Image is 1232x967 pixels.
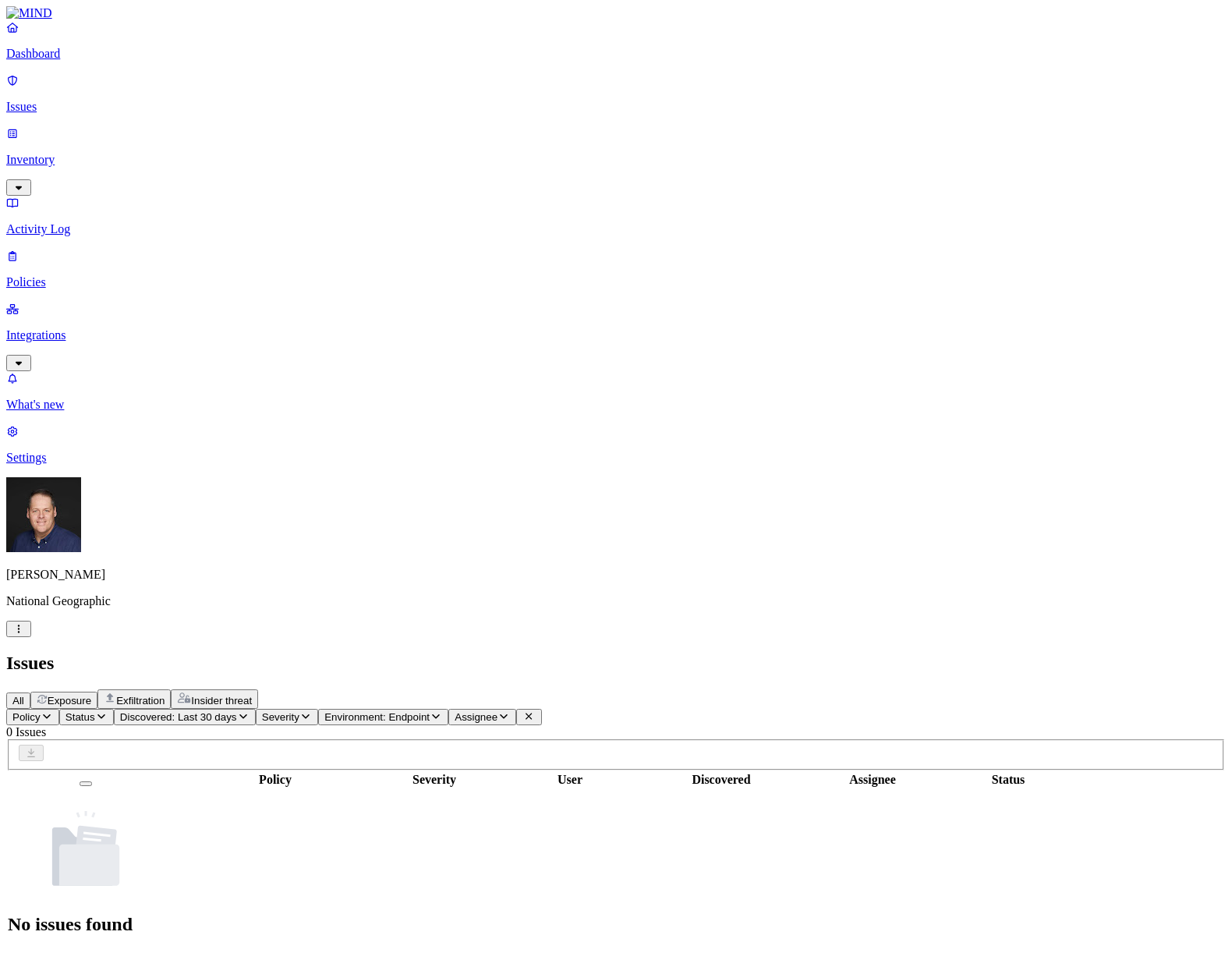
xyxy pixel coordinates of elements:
p: Integrations [6,328,1226,342]
div: Assignee [787,773,958,787]
span: Status [65,711,95,723]
button: Select all [80,781,92,786]
h2: Issues [6,653,1226,674]
img: MIND [6,6,52,20]
div: Status [961,773,1055,787]
p: Policies [6,275,1226,289]
p: National Geographic [6,594,1226,608]
p: Settings [6,451,1226,465]
span: 0 Issues [6,725,46,739]
div: Discovered [659,773,784,787]
div: User [484,773,656,787]
span: All [12,695,24,707]
span: Exfiltration [116,695,165,707]
p: Inventory [6,153,1226,167]
span: Environment: Endpoint [324,711,430,723]
div: Policy [166,773,384,787]
span: Exposure [48,695,91,707]
span: Severity [262,711,299,723]
a: What's new [6,371,1226,412]
h1: No issues found [8,914,164,935]
a: Inventory [6,126,1226,193]
div: Severity [388,773,481,787]
a: Dashboard [6,20,1226,61]
p: Activity Log [6,222,1226,236]
a: Integrations [6,302,1226,369]
img: NoDocuments [39,802,133,895]
a: Settings [6,424,1226,465]
span: Discovered: Last 30 days [120,711,237,723]
p: [PERSON_NAME] [6,568,1226,582]
a: Policies [6,249,1226,289]
p: Issues [6,100,1226,114]
span: Policy [12,711,41,723]
a: Issues [6,73,1226,114]
a: Activity Log [6,196,1226,236]
p: Dashboard [6,47,1226,61]
span: Insider threat [191,695,252,707]
p: What's new [6,398,1226,412]
span: Assignee [455,711,497,723]
img: Mark DeCarlo [6,477,81,552]
a: MIND [6,6,1226,20]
